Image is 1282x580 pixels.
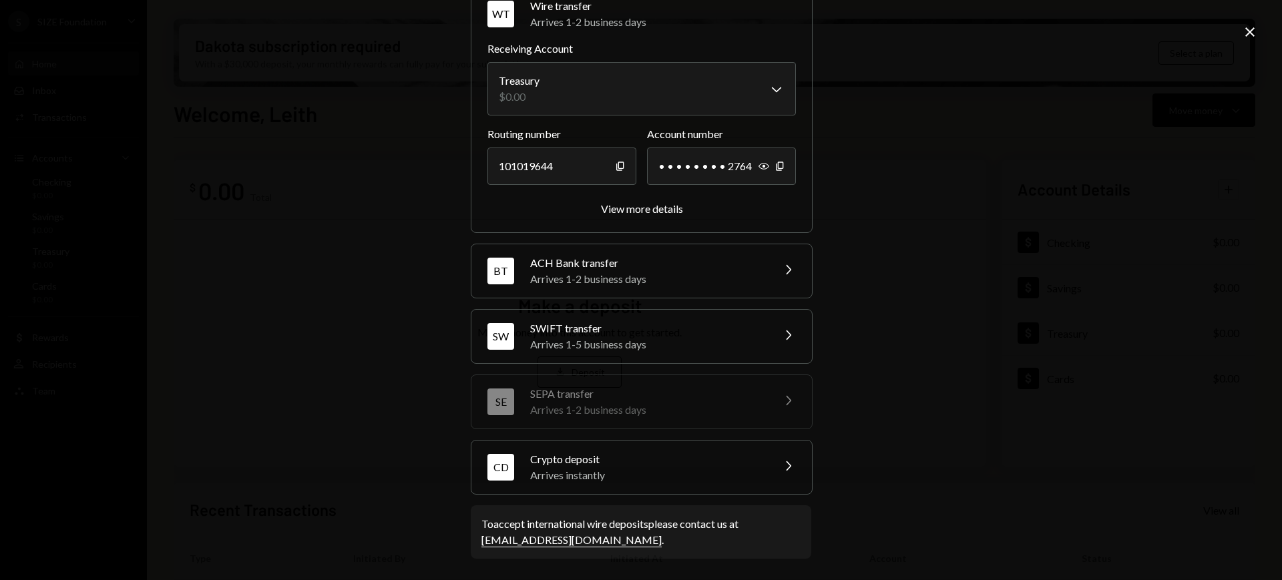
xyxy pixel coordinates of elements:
button: SWSWIFT transferArrives 1-5 business days [471,310,812,363]
a: [EMAIL_ADDRESS][DOMAIN_NAME] [481,533,662,547]
div: BT [487,258,514,284]
div: WTWire transferArrives 1-2 business days [487,41,796,216]
div: SE [487,388,514,415]
div: WT [487,1,514,27]
div: ACH Bank transfer [530,255,764,271]
div: SEPA transfer [530,386,764,402]
button: BTACH Bank transferArrives 1-2 business days [471,244,812,298]
button: CDCrypto depositArrives instantly [471,441,812,494]
button: SESEPA transferArrives 1-2 business days [471,375,812,428]
div: Crypto deposit [530,451,764,467]
div: View more details [601,202,683,215]
div: SW [487,323,514,350]
div: CD [487,454,514,481]
div: Arrives 1-5 business days [530,336,764,352]
label: Account number [647,126,796,142]
div: 101019644 [487,148,636,185]
button: View more details [601,202,683,216]
div: Arrives instantly [530,467,764,483]
div: • • • • • • • • 2764 [647,148,796,185]
div: Arrives 1-2 business days [530,402,764,418]
div: Arrives 1-2 business days [530,14,796,30]
div: Arrives 1-2 business days [530,271,764,287]
div: SWIFT transfer [530,320,764,336]
button: Receiving Account [487,62,796,115]
label: Routing number [487,126,636,142]
label: Receiving Account [487,41,796,57]
div: To accept international wire deposits please contact us at . [481,516,801,548]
